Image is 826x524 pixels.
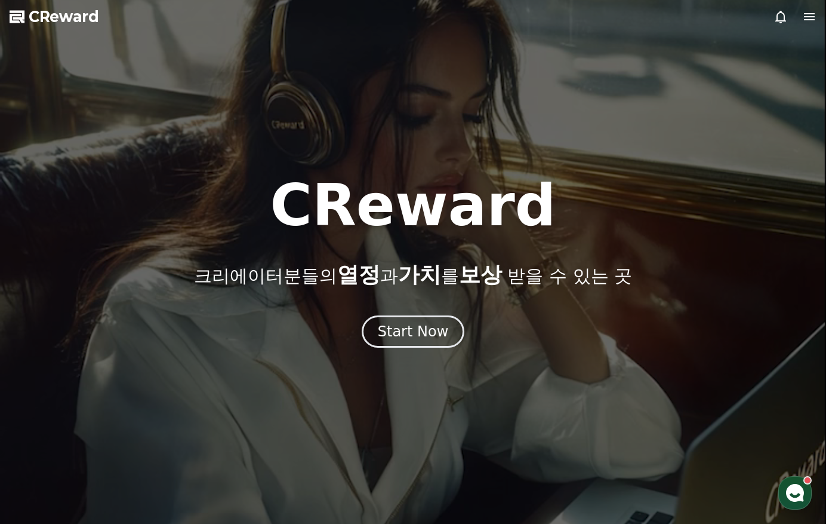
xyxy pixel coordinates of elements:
div: Start Now [378,322,449,341]
span: 열정 [337,262,380,287]
h1: CReward [270,177,556,234]
p: 크리에이터분들의 과 를 받을 수 있는 곳 [194,263,632,287]
span: CReward [29,7,99,26]
span: 가치 [398,262,441,287]
a: Start Now [362,327,465,339]
span: 보상 [459,262,502,287]
a: CReward [10,7,99,26]
button: Start Now [362,315,465,348]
